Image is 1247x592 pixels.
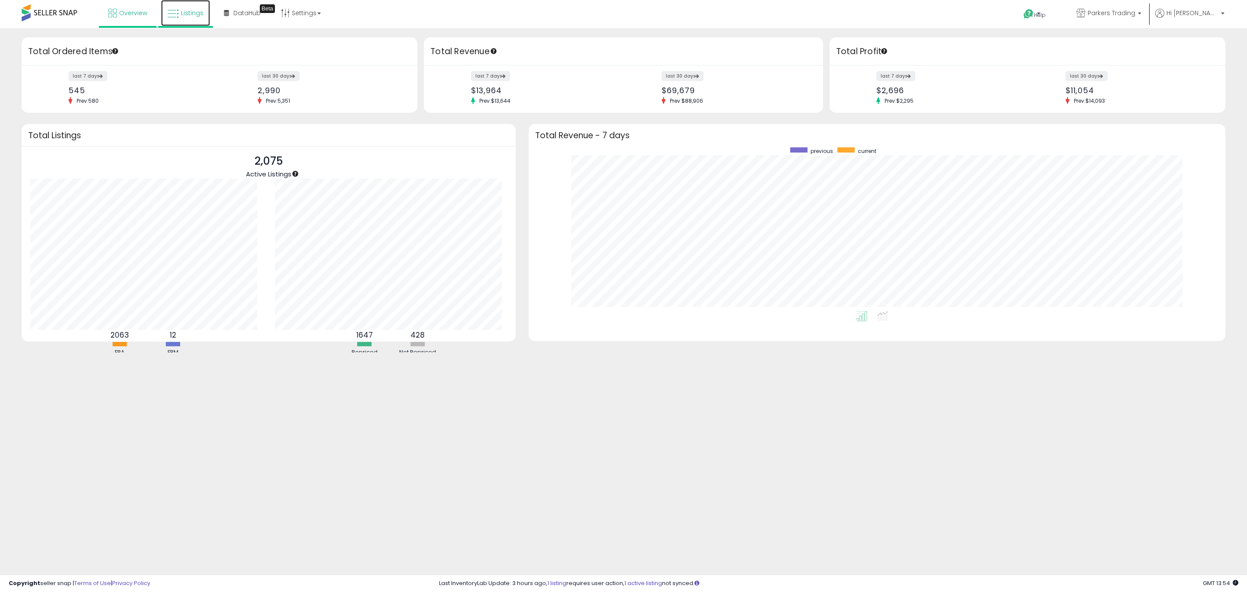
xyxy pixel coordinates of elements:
h3: Total Revenue - 7 days [535,132,1219,139]
label: last 30 days [258,71,300,81]
div: Not Repriced [392,348,444,357]
div: Tooltip anchor [260,4,275,13]
a: Help [1017,2,1063,28]
span: Hi [PERSON_NAME] [1166,9,1218,17]
div: 545 [68,86,213,95]
div: $11,054 [1066,86,1210,95]
h3: Total Revenue [430,46,817,58]
span: previous [811,147,833,155]
span: Prev: $13,644 [475,97,515,104]
h3: Total Listings [28,132,509,139]
div: Repriced [339,348,391,357]
b: 2063 [110,330,129,340]
span: Prev: $2,295 [880,97,918,104]
a: Hi [PERSON_NAME] [1155,9,1224,28]
label: last 7 days [68,71,107,81]
h3: Total Ordered Items [28,46,411,58]
span: Active Listings [246,169,291,179]
div: 2,990 [258,86,402,95]
div: Tooltip anchor [880,47,888,55]
span: Prev: 580 [72,97,103,104]
span: Parkers Trading [1088,9,1135,17]
label: last 7 days [876,71,915,81]
b: 12 [170,330,176,340]
div: $2,696 [876,86,1021,95]
div: Tooltip anchor [490,47,498,55]
label: last 30 days [1066,71,1108,81]
span: Help [1034,11,1046,19]
span: Overview [119,9,147,17]
p: 2,075 [246,153,291,169]
div: $69,679 [662,86,808,95]
span: current [858,147,876,155]
div: FBA [94,348,145,357]
span: DataHub [233,9,261,17]
i: Get Help [1023,9,1034,20]
span: Prev: 5,351 [262,97,294,104]
span: Prev: $14,093 [1069,97,1109,104]
h3: Total Profit [836,46,1219,58]
div: FBM [147,348,199,357]
b: 1647 [356,330,373,340]
div: Tooltip anchor [291,170,299,178]
div: $13,964 [471,86,617,95]
span: Prev: $88,906 [665,97,707,104]
label: last 7 days [471,71,510,81]
span: Listings [181,9,204,17]
label: last 30 days [662,71,704,81]
div: Tooltip anchor [111,47,119,55]
b: 428 [410,330,425,340]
